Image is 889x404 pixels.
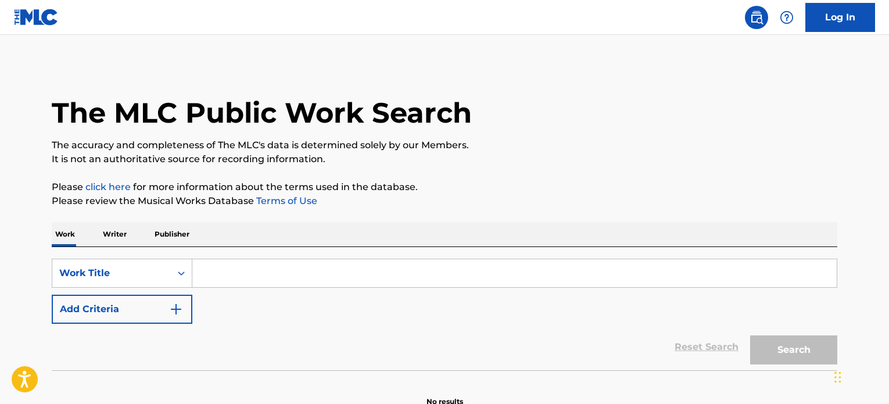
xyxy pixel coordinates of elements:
[745,6,768,29] a: Public Search
[834,360,841,395] div: Μεταφορά
[99,222,130,246] p: Writer
[151,222,193,246] p: Publisher
[59,266,164,280] div: Work Title
[169,302,183,316] img: 9d2ae6d4665cec9f34b9.svg
[52,138,837,152] p: The accuracy and completeness of The MLC's data is determined solely by our Members.
[52,295,192,324] button: Add Criteria
[52,222,78,246] p: Work
[52,180,837,194] p: Please for more information about the terms used in the database.
[85,181,131,192] a: click here
[780,10,794,24] img: help
[805,3,875,32] a: Log In
[775,6,798,29] div: Help
[254,195,317,206] a: Terms of Use
[52,259,837,370] form: Search Form
[14,9,59,26] img: MLC Logo
[831,348,889,404] div: Widget συνομιλίας
[52,152,837,166] p: It is not an authoritative source for recording information.
[831,348,889,404] iframe: Chat Widget
[52,194,837,208] p: Please review the Musical Works Database
[52,95,472,130] h1: The MLC Public Work Search
[750,10,763,24] img: search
